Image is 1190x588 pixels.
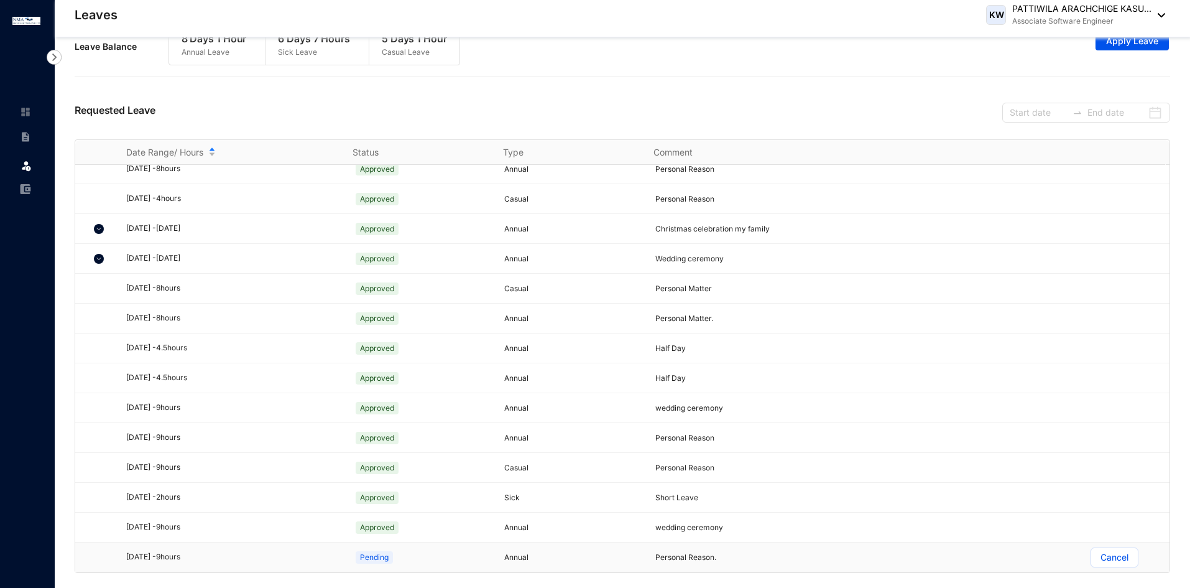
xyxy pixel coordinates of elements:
[1100,548,1128,567] p: Cancel
[1151,13,1165,17] img: dropdown-black.8e83cc76930a90b1a4fdb6d089b7bf3a.svg
[126,492,338,503] div: [DATE] - 2 hours
[655,553,716,562] span: Personal Reason.
[12,17,40,25] img: logo
[1012,15,1151,27] p: Associate Software Engineer
[655,463,714,472] span: Personal Reason
[356,282,399,295] span: Approved
[655,523,723,532] span: wedding ceremony
[75,40,168,53] p: Leave Balance
[655,284,712,293] span: Personal Matter
[655,343,686,353] span: Half Day
[504,253,640,265] p: Annual
[182,31,247,46] p: 8 Days 1 Hour
[126,372,338,384] div: [DATE] - 4.5 hours
[655,254,724,263] span: Wedding ceremony
[356,492,399,504] span: Approved
[94,224,104,234] img: chevron-down.5dccb45ca3e6429452e9960b4a33955c.svg
[20,159,32,172] img: leave.99b8a76c7fa76a53782d.svg
[655,194,714,203] span: Personal Reason
[655,164,714,174] span: Personal Reason
[356,462,399,474] span: Approved
[488,140,639,165] th: Type
[126,551,338,563] div: [DATE] - 9 hours
[126,193,338,205] div: [DATE] - 4 hours
[356,372,399,385] span: Approved
[1072,108,1082,118] span: swap-right
[504,282,640,295] p: Casual
[655,403,723,413] span: wedding ceremony
[655,493,698,502] span: Short Leave
[126,462,338,474] div: [DATE] - 9 hours
[1095,30,1169,50] button: Apply Leave
[504,521,640,534] p: Annual
[1012,2,1151,15] p: PATTIWILA ARACHCHIGE KASU...
[989,11,1003,19] span: KW
[356,193,399,205] span: Approved
[278,31,350,46] p: 6 Days 7 Hours
[504,492,640,504] p: Sick
[356,521,399,534] span: Approved
[356,402,399,414] span: Approved
[382,31,447,46] p: 5 Days 1 Hour
[94,254,104,264] img: chevron-down.5dccb45ca3e6429452e9960b4a33955c.svg
[356,551,393,564] span: Pending
[655,373,686,383] span: Half Day
[126,432,338,444] div: [DATE] - 9 hours
[1087,106,1145,119] input: End date
[382,46,447,58] p: Casual Leave
[655,224,770,233] span: Christmas celebration my family
[504,432,640,444] p: Annual
[126,402,338,414] div: [DATE] - 9 hours
[504,193,640,205] p: Casual
[126,223,338,235] div: [DATE] - [DATE]
[1010,106,1068,119] input: Start date
[126,312,338,324] div: [DATE] - 8 hours
[356,342,399,355] span: Approved
[504,223,640,235] p: Annual
[504,342,640,355] p: Annual
[182,46,247,58] p: Annual Leave
[655,314,713,323] span: Personal Matter.
[126,253,338,264] div: [DATE] - [DATE]
[356,312,399,325] span: Approved
[356,163,399,175] span: Approved
[126,342,338,354] div: [DATE] - 4.5 hours
[126,146,203,159] span: Date Range/ Hours
[504,402,640,414] p: Annual
[655,433,714,442] span: Personal Reason
[278,46,350,58] p: Sick Leave
[20,106,31,118] img: home-unselected.a29eae3204392db15eaf.svg
[75,6,118,24] p: Leaves
[504,462,640,474] p: Casual
[504,163,640,175] p: Annual
[47,50,62,65] img: nav-icon-right.af6afadce00d159da59955279c43614e.svg
[356,432,399,444] span: Approved
[504,312,640,325] p: Annual
[126,282,338,294] div: [DATE] - 8 hours
[356,253,399,265] span: Approved
[126,521,338,533] div: [DATE] - 9 hours
[639,140,789,165] th: Comment
[10,177,40,202] li: Expenses
[20,131,31,142] img: contract-unselected.99e2b2107c0a7dd48938.svg
[126,163,338,175] div: [DATE] - 8 hours
[1106,35,1158,47] span: Apply Leave
[75,103,155,123] p: Requested Leave
[338,140,488,165] th: Status
[504,372,640,385] p: Annual
[356,223,399,235] span: Approved
[504,551,640,564] p: Annual
[1072,108,1082,118] span: to
[10,100,40,124] li: Home
[10,124,40,149] li: Contracts
[20,184,31,195] img: expense-unselected.2edcf0507c847f3e9e96.svg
